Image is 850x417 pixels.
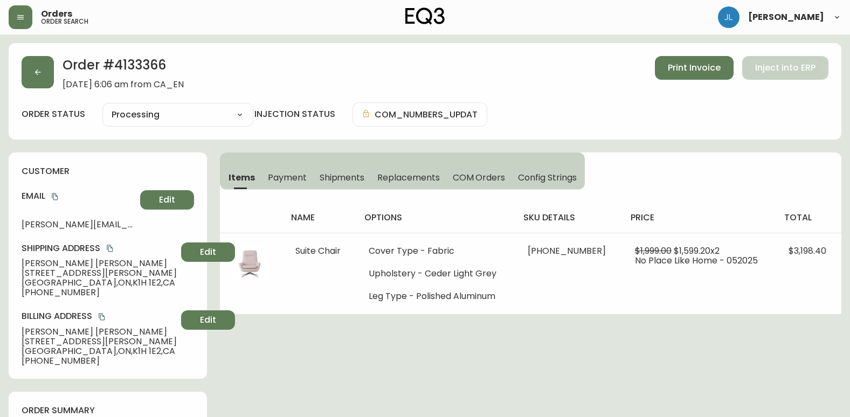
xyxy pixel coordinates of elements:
li: Cover Type - Fabric [369,246,501,256]
h4: sku details [523,212,613,224]
button: copy [96,311,107,322]
span: [GEOGRAPHIC_DATA] , ON , K1H 1E2 , CA [22,346,177,356]
label: order status [22,108,85,120]
span: Payment [268,172,307,183]
h4: Email [22,190,136,202]
h4: order summary [22,405,194,416]
span: [PHONE_NUMBER] [22,356,177,366]
li: Leg Type - Polished Aluminum [369,291,501,301]
h4: injection status [254,108,335,120]
h5: order search [41,18,88,25]
h4: Shipping Address [22,242,177,254]
h4: name [291,212,347,224]
button: Print Invoice [655,56,734,80]
button: copy [50,191,60,202]
h4: Billing Address [22,310,177,322]
button: Edit [181,242,235,262]
span: Orders [41,10,72,18]
span: Config Strings [518,172,576,183]
h4: total [784,212,833,224]
span: Items [229,172,255,183]
span: Shipments [320,172,365,183]
span: [PHONE_NUMBER] [22,288,177,297]
span: Replacements [377,172,439,183]
button: Edit [140,190,194,210]
img: 1c9c23e2a847dab86f8017579b61559c [718,6,740,28]
button: Edit [181,310,235,330]
h4: customer [22,165,194,177]
span: $1,599.20 x 2 [674,245,720,257]
h2: Order # 4133366 [63,56,184,80]
span: [PHONE_NUMBER] [528,245,606,257]
button: copy [105,243,115,254]
span: Suite Chair [295,245,341,257]
span: [DATE] 6:06 am from CA_EN [63,80,184,89]
span: [PERSON_NAME] [PERSON_NAME] [22,259,177,268]
span: Edit [200,246,216,258]
img: 0a110135-15cf-4dd5-8bee-794d007c0d6b.jpg [233,246,267,281]
span: [STREET_ADDRESS][PERSON_NAME] [22,268,177,278]
span: [STREET_ADDRESS][PERSON_NAME] [22,337,177,346]
h4: price [631,212,767,224]
span: Edit [159,194,175,206]
span: $1,999.00 [635,245,672,257]
span: [GEOGRAPHIC_DATA] , ON , K1H 1E2 , CA [22,278,177,288]
span: Edit [200,314,216,326]
span: $3,198.40 [789,245,826,257]
img: logo [405,8,445,25]
span: [PERSON_NAME][EMAIL_ADDRESS][PERSON_NAME][DOMAIN_NAME] [22,220,136,230]
span: [PERSON_NAME] [PERSON_NAME] [22,327,177,337]
span: No Place Like Home - 052025 [635,254,758,267]
li: Upholstery - Ceder Light Grey [369,269,501,279]
span: [PERSON_NAME] [748,13,824,22]
span: COM Orders [453,172,506,183]
h4: options [364,212,506,224]
span: Print Invoice [668,62,721,74]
